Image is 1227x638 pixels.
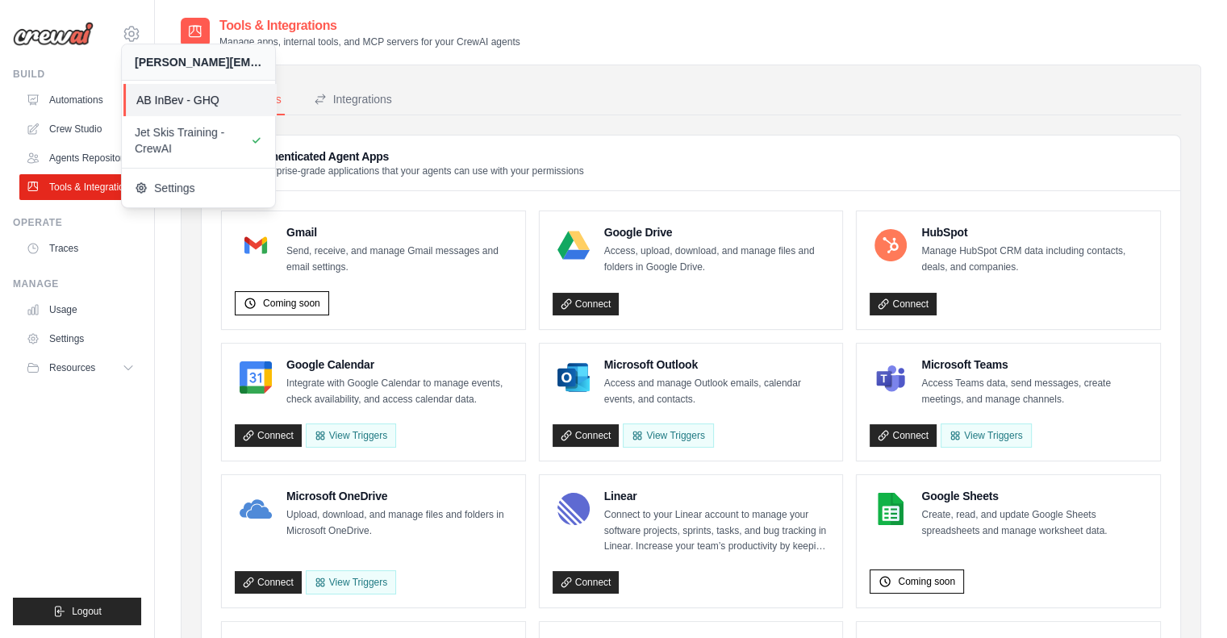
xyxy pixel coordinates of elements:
span: Logout [72,605,102,618]
h4: Google Sheets [921,488,1147,504]
p: Access Teams data, send messages, create meetings, and manage channels. [921,376,1147,407]
p: Enterprise-grade applications that your agents can use with your permissions [253,165,584,177]
h4: Microsoft OneDrive [286,488,512,504]
div: [PERSON_NAME][EMAIL_ADDRESS][DOMAIN_NAME] [135,54,262,70]
a: Connect [870,293,937,315]
p: Create, read, and update Google Sheets spreadsheets and manage worksheet data. [921,507,1147,539]
img: Logo [13,22,94,46]
a: Settings [19,326,141,352]
h4: Google Drive [604,224,830,240]
a: Settings [122,172,275,204]
h4: Gmail [286,224,512,240]
img: Linear Logo [557,493,590,525]
span: Jet Skis Training - CrewAI [135,124,262,156]
button: Integrations [311,85,395,115]
p: Manage HubSpot CRM data including contacts, deals, and companies. [921,244,1147,275]
img: HubSpot Logo [874,229,907,261]
a: Connect [235,571,302,594]
img: Google Calendar Logo [240,361,272,394]
a: Connect [553,293,620,315]
p: Manage apps, internal tools, and MCP servers for your CrewAI agents [219,35,520,48]
span: Coming soon [898,575,955,588]
a: AB InBev - GHQ [123,84,277,116]
p: Integrate with Google Calendar to manage events, check availability, and access calendar data. [286,376,512,407]
span: Coming soon [263,297,320,310]
img: Microsoft Outlook Logo [557,361,590,394]
a: Traces [19,236,141,261]
a: Connect [870,424,937,447]
div: Integrations [314,91,392,107]
p: Send, receive, and manage Gmail messages and email settings. [286,244,512,275]
a: Connect [553,571,620,594]
h2: Tools & Integrations [219,16,520,35]
h4: Microsoft Teams [921,357,1147,373]
a: Automations [19,87,141,113]
a: Crew Studio [19,116,141,142]
: View Triggers [941,423,1031,448]
span: Settings [135,180,262,196]
p: Access, upload, download, and manage files and folders in Google Drive. [604,244,830,275]
button: View Triggers [306,423,396,448]
img: Google Sheets Logo [874,493,907,525]
a: Tools & Integrations [19,174,141,200]
button: Logout [13,598,141,625]
h4: Linear [604,488,830,504]
a: Connect [553,424,620,447]
img: Microsoft OneDrive Logo [240,493,272,525]
a: Jet Skis Training - CrewAI [122,116,275,165]
h4: Google Calendar [286,357,512,373]
h4: Microsoft Outlook [604,357,830,373]
a: Usage [19,297,141,323]
button: Resources [19,355,141,381]
h3: Authenticated Agent Apps [253,148,584,165]
h4: HubSpot [921,224,1147,240]
span: AB InBev - GHQ [136,92,264,108]
img: Microsoft Teams Logo [874,361,907,394]
p: Connect to your Linear account to manage your software projects, sprints, tasks, and bug tracking... [604,507,830,555]
div: Build [13,68,141,81]
img: Google Drive Logo [557,229,590,261]
: View Triggers [623,423,713,448]
div: Operate [13,216,141,229]
a: Agents Repository [19,145,141,171]
div: Manage [13,277,141,290]
span: Resources [49,361,95,374]
p: Access and manage Outlook emails, calendar events, and contacts. [604,376,830,407]
p: Upload, download, and manage files and folders in Microsoft OneDrive. [286,507,512,539]
img: Gmail Logo [240,229,272,261]
a: Connect [235,424,302,447]
: View Triggers [306,570,396,594]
